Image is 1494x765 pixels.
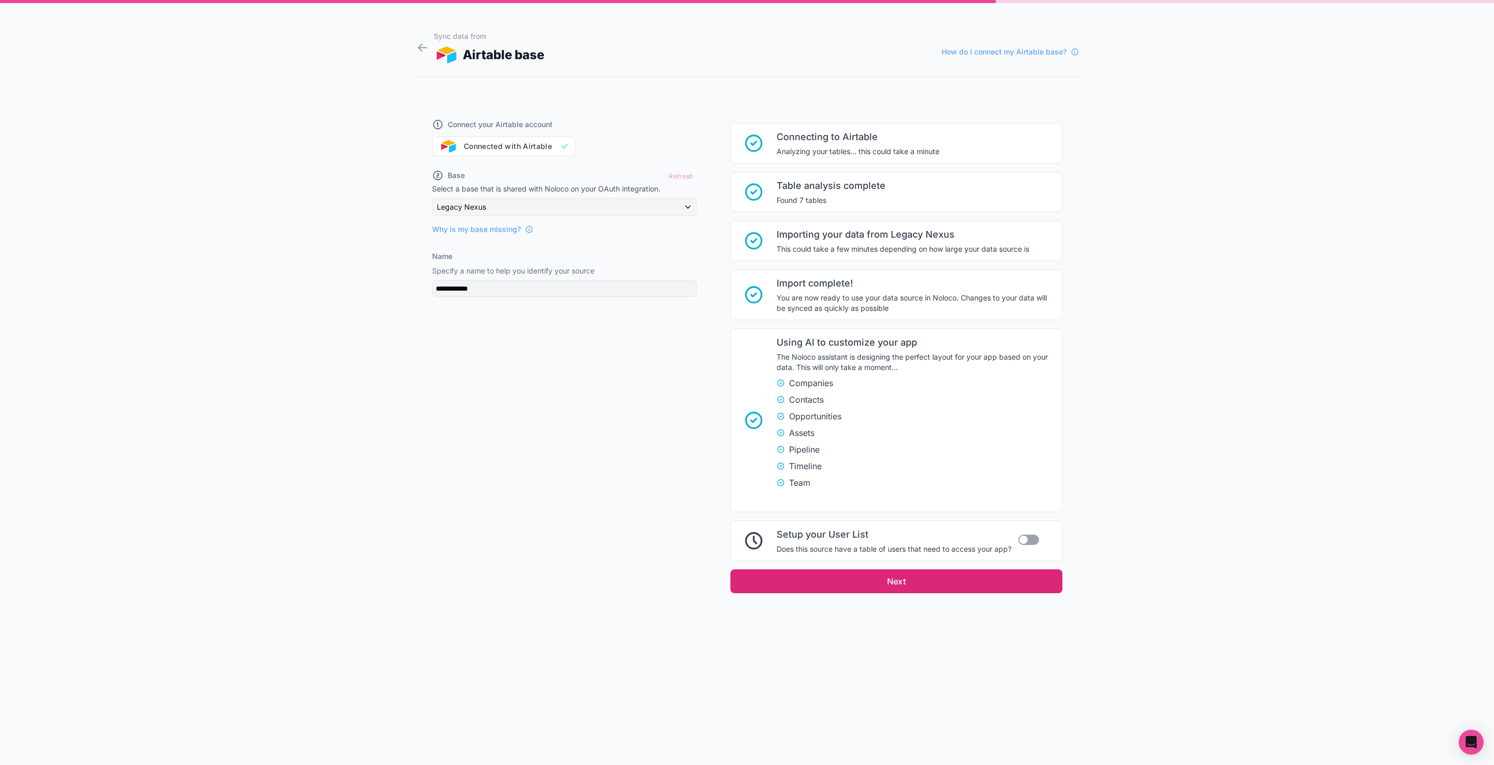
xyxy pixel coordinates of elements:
span: Team [789,476,810,489]
h1: Sync data from [434,31,545,42]
span: Assets [789,427,814,439]
div: Open Intercom Messenger [1459,730,1484,755]
span: Timeline [789,460,822,472]
span: Legacy Nexus [437,202,486,212]
span: Opportunities [789,410,841,422]
div: Airtable base [434,46,545,64]
span: Using AI to customize your app [777,335,1056,350]
span: Connecting to Airtable [777,130,939,144]
a: Why is my base missing? [432,224,533,235]
span: Found 7 tables [777,195,886,206]
span: The Noloco assistant is designing the perfect layout for your app based on your data. This will o... [777,352,1056,373]
a: How do I connect my Airtable base? [942,47,1079,57]
label: Name [432,251,452,262]
button: Next [730,569,1062,593]
span: Table analysis complete [777,179,886,193]
span: Pipeline [789,443,820,456]
p: Specify a name to help you identify your source [432,266,697,276]
span: Setup your User List [777,527,1012,542]
span: This could take a few minutes depending on how large your data source is [777,244,1029,254]
span: Import complete! [777,276,1056,291]
img: AIRTABLE [434,47,459,63]
span: Importing your data from Legacy Nexus [777,227,1029,242]
p: Select a base that is shared with Noloco on your OAuth integration. [432,184,697,194]
span: You are now ready to use your data source in Noloco. Changes to your data will be synced as quick... [777,293,1056,313]
button: Legacy Nexus [432,198,697,216]
span: Does this source have a table of users that need to access your app? [777,544,1012,554]
span: How do I connect my Airtable base? [942,47,1067,57]
span: Companies [789,377,833,389]
span: Base [448,170,465,181]
span: Analyzing your tables... this could take a minute [777,146,939,157]
span: Why is my base missing? [432,224,521,235]
span: Connect your Airtable account [448,119,552,130]
span: Contacts [789,393,824,406]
